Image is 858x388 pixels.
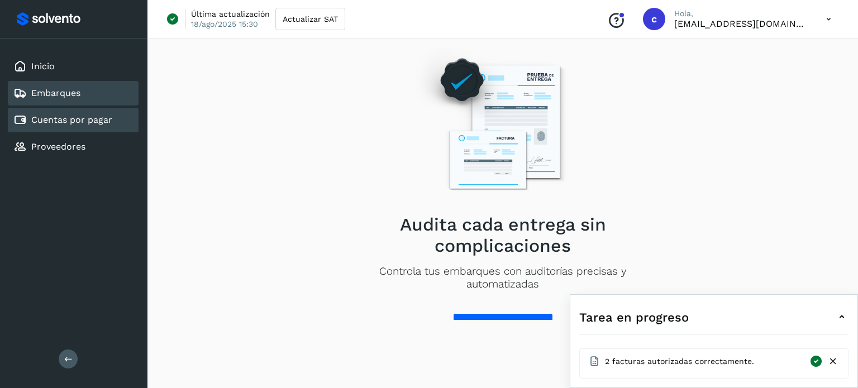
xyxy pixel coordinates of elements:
p: Última actualización [191,9,270,19]
a: Proveedores [31,141,85,152]
span: 2 facturas autorizadas correctamente. [605,356,754,367]
img: Empty state image [406,41,599,205]
div: Embarques [8,81,139,106]
div: Inicio [8,54,139,79]
div: Proveedores [8,135,139,159]
a: Cuentas por pagar [31,114,112,125]
div: Tarea en progreso [579,304,849,330]
button: Actualizar SAT [275,8,345,30]
p: cxp1@53cargo.com [674,18,808,29]
p: 18/ago/2025 15:30 [191,19,258,29]
a: Embarques [31,88,80,98]
p: Controla tus embarques con auditorías precisas y automatizadas [344,265,662,291]
div: Cuentas por pagar [8,108,139,132]
span: Actualizar SAT [283,15,338,23]
h2: Audita cada entrega sin complicaciones [344,214,662,257]
a: Inicio [31,61,55,71]
span: Tarea en progreso [579,308,689,327]
p: Hola, [674,9,808,18]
